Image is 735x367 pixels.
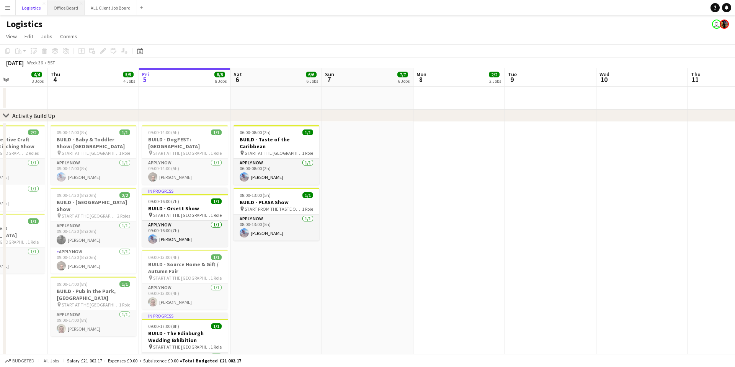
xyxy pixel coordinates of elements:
[211,129,222,135] span: 1/1
[21,31,36,41] a: Edit
[6,18,42,30] h1: Logistics
[306,72,317,77] span: 6/6
[240,129,271,135] span: 06:00-08:00 (2h)
[57,192,96,198] span: 09:00-17:30 (8h30m)
[215,78,227,84] div: 8 Jobs
[302,192,313,198] span: 1/1
[51,247,136,274] app-card-role: APPLY NOW1/109:00-17:30 (8h30m)[PERSON_NAME]
[598,75,609,84] span: 10
[119,150,130,156] span: 1 Role
[302,129,313,135] span: 1/1
[153,344,211,350] span: START AT THE [GEOGRAPHIC_DATA]
[47,0,85,15] button: Office Board
[211,198,222,204] span: 1/1
[51,136,136,150] h3: BUILD - Baby & Toddler Show: [GEOGRAPHIC_DATA]
[234,199,319,206] h3: BUILD - PLASA Show
[325,71,334,78] span: Sun
[4,357,36,365] button: Budgeted
[51,159,136,185] app-card-role: APPLY NOW1/109:00-17:00 (8h)[PERSON_NAME]
[51,310,136,336] app-card-role: APPLY NOW1/109:00-17:00 (8h)[PERSON_NAME]
[142,313,228,319] div: In progress
[507,75,517,84] span: 9
[211,212,222,218] span: 1 Role
[142,250,228,310] app-job-card: 09:00-13:00 (4h)1/1BUILD - Source Home & Gift / Autumn Fair START AT THE [GEOGRAPHIC_DATA]1 RoleA...
[489,78,501,84] div: 2 Jobs
[182,358,241,364] span: Total Budgeted £21 002.17
[51,288,136,301] h3: BUILD - Pub in the Park, [GEOGRAPHIC_DATA]
[123,72,134,77] span: 5/5
[302,150,313,156] span: 1 Role
[214,72,225,77] span: 8/8
[240,192,271,198] span: 08:00-13:00 (5h)
[211,150,222,156] span: 1 Role
[232,75,242,84] span: 6
[51,125,136,185] app-job-card: 09:00-17:00 (8h)1/1BUILD - Baby & Toddler Show: [GEOGRAPHIC_DATA] START AT THE [GEOGRAPHIC_DATA]1...
[712,20,721,29] app-user-avatar: Julie Renhard Gray
[211,254,222,260] span: 1/1
[25,60,44,66] span: Week 36
[31,72,42,77] span: 4/4
[398,78,410,84] div: 6 Jobs
[119,192,130,198] span: 2/2
[26,150,39,156] span: 2 Roles
[85,0,137,15] button: ALL Client Job Board
[234,136,319,150] h3: BUILD - Taste of the Caribbean
[42,358,60,364] span: All jobs
[397,72,408,77] span: 7/7
[234,125,319,185] app-job-card: 06:00-08:00 (2h)1/1BUILD - Taste of the Caribbean START AT THE [GEOGRAPHIC_DATA]1 RoleAPPLY NOW1/...
[119,281,130,287] span: 1/1
[508,71,517,78] span: Tue
[489,72,500,77] span: 2/2
[153,150,211,156] span: START AT THE [GEOGRAPHIC_DATA]
[142,188,228,194] div: In progress
[690,75,701,84] span: 11
[41,33,52,40] span: Jobs
[3,31,20,41] a: View
[47,60,55,66] div: BST
[62,302,119,308] span: START AT THE [GEOGRAPHIC_DATA]
[12,358,34,364] span: Budgeted
[234,71,242,78] span: Sat
[51,188,136,274] app-job-card: 09:00-17:30 (8h30m)2/2BUILD - [GEOGRAPHIC_DATA] Show START AT THE [GEOGRAPHIC_DATA]2 RolesAPPLY N...
[57,281,88,287] span: 09:00-17:00 (8h)
[51,277,136,336] app-job-card: 09:00-17:00 (8h)1/1BUILD - Pub in the Park, [GEOGRAPHIC_DATA] START AT THE [GEOGRAPHIC_DATA]1 Rol...
[142,188,228,247] app-job-card: In progress09:00-16:00 (7h)1/1BUILD - Orsett Show START AT THE [GEOGRAPHIC_DATA]1 RoleAPPLY NOW1/...
[119,302,130,308] span: 1 Role
[28,218,39,224] span: 1/1
[142,261,228,275] h3: BUILD - Source Home & Gift / Autumn Fair
[6,59,24,67] div: [DATE]
[148,198,179,204] span: 09:00-16:00 (7h)
[148,323,179,329] span: 09:00-17:00 (8h)
[153,275,211,281] span: START AT THE [GEOGRAPHIC_DATA]
[51,221,136,247] app-card-role: APPLY NOW1/109:00-17:30 (8h30m)[PERSON_NAME]
[67,358,241,364] div: Salary £21 002.17 + Expenses £0.00 + Subsistence £0.00 =
[148,254,179,260] span: 09:00-13:00 (4h)
[141,75,149,84] span: 5
[324,75,334,84] span: 7
[6,33,17,40] span: View
[57,31,80,41] a: Comms
[416,71,426,78] span: Mon
[49,75,60,84] span: 4
[211,275,222,281] span: 1 Role
[234,215,319,241] app-card-role: APPLY NOW1/108:00-13:00 (5h)[PERSON_NAME]
[60,33,77,40] span: Comms
[51,199,136,213] h3: BUILD - [GEOGRAPHIC_DATA] Show
[142,125,228,185] app-job-card: 09:00-14:00 (5h)1/1BUILD - DogFEST: [GEOGRAPHIC_DATA] START AT THE [GEOGRAPHIC_DATA]1 RoleAPPLY N...
[28,239,39,245] span: 1 Role
[16,0,47,15] button: Logistics
[57,129,88,135] span: 09:00-17:00 (8h)
[245,150,302,156] span: START AT THE [GEOGRAPHIC_DATA]
[28,129,39,135] span: 2/2
[234,159,319,185] app-card-role: APPLY NOW1/106:00-08:00 (2h)[PERSON_NAME]
[119,129,130,135] span: 1/1
[234,188,319,241] app-job-card: 08:00-13:00 (5h)1/1BUILD - PLASA Show START FROM THE TASTE OF THE CARIBBEAN1 RoleAPPLY NOW1/108:0...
